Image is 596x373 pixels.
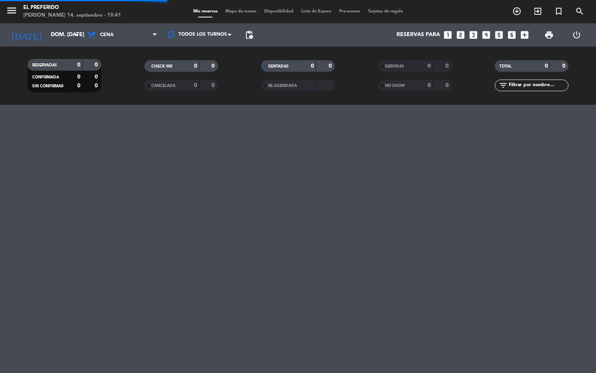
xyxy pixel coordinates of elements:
i: exit_to_app [533,7,542,16]
strong: 0 [562,63,567,69]
strong: 0 [545,63,548,69]
i: turned_in_not [554,7,563,16]
i: add_box [520,30,530,40]
strong: 0 [428,83,431,88]
span: pending_actions [244,30,254,40]
button: menu [6,5,17,19]
i: looks_5 [494,30,504,40]
span: Reservas para [397,32,440,38]
span: SENTADAS [268,64,289,68]
i: looks_4 [481,30,491,40]
strong: 0 [428,63,431,69]
i: looks_one [443,30,453,40]
strong: 0 [311,63,314,69]
strong: 0 [445,83,450,88]
strong: 0 [95,62,99,68]
span: Mapa de mesas [222,9,260,14]
span: TOTAL [499,64,511,68]
span: Pre-acceso [335,9,364,14]
strong: 0 [77,74,80,80]
i: menu [6,5,17,16]
i: power_settings_new [572,30,581,40]
strong: 0 [445,63,450,69]
strong: 0 [77,83,80,88]
i: add_circle_outline [512,7,521,16]
span: print [544,30,554,40]
i: filter_list [499,81,508,90]
i: looks_6 [507,30,517,40]
div: [PERSON_NAME] 14. septiembre - 19:41 [23,12,121,19]
strong: 0 [95,83,99,88]
span: CONFIRMADA [32,75,59,79]
i: search [575,7,584,16]
span: RE AGENDADA [268,84,297,88]
span: SIN CONFIRMAR [32,84,63,88]
span: Mis reservas [189,9,222,14]
i: arrow_drop_down [72,30,81,40]
strong: 0 [329,63,333,69]
span: NO SHOW [385,84,405,88]
span: SERVIDAS [385,64,404,68]
strong: 0 [77,62,80,68]
span: RESERVADAS [32,63,57,67]
i: [DATE] [6,26,47,43]
div: LOG OUT [563,23,590,47]
span: Cena [100,32,114,38]
span: CANCELADA [151,84,175,88]
span: Tarjetas de regalo [364,9,407,14]
strong: 0 [211,83,216,88]
i: looks_two [456,30,466,40]
span: CHECK INS [151,64,173,68]
span: Disponibilidad [260,9,297,14]
strong: 0 [194,83,197,88]
strong: 0 [194,63,197,69]
strong: 0 [211,63,216,69]
div: El Preferido [23,4,121,12]
input: Filtrar por nombre... [508,81,568,90]
span: Lista de Espera [297,9,335,14]
strong: 0 [95,74,99,80]
i: looks_3 [468,30,478,40]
